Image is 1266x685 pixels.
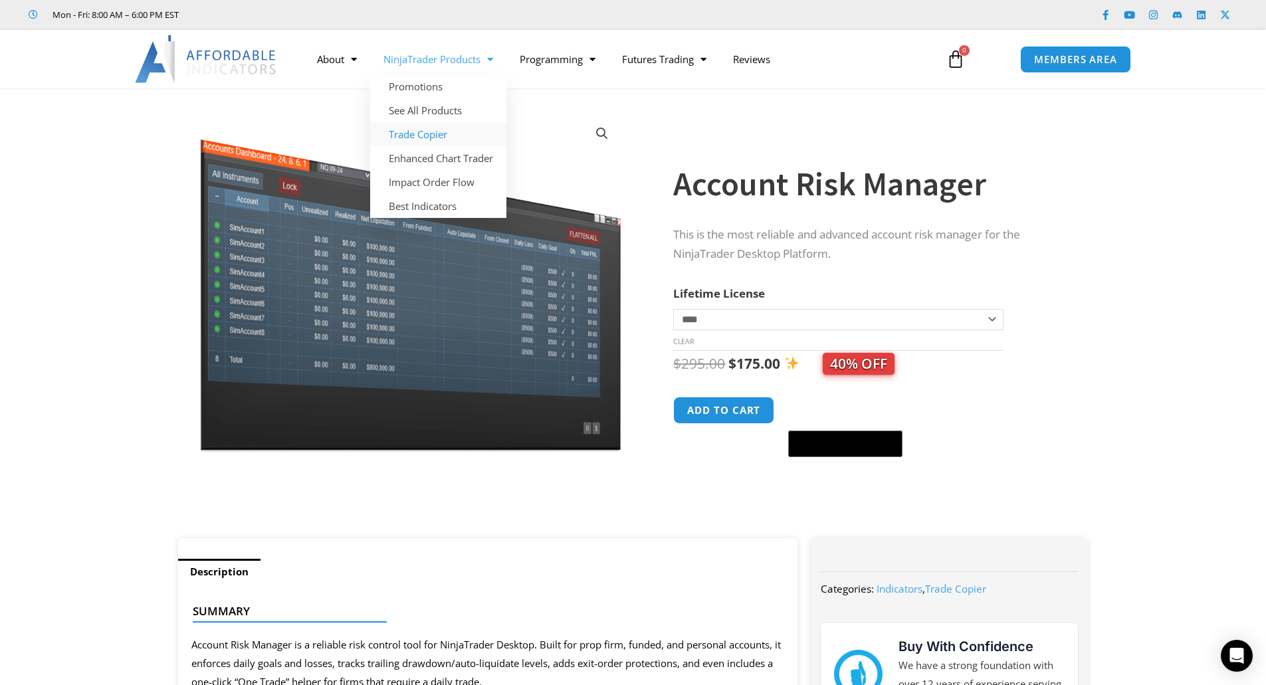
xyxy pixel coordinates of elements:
bdi: 295.00 [673,354,725,373]
a: NinjaTrader Products [370,44,506,74]
label: Lifetime License [673,286,765,301]
a: Description [178,559,261,585]
a: Programming [506,44,609,74]
nav: Menu [304,44,931,74]
span: $ [673,354,681,373]
iframe: Secure express checkout frame [786,395,905,427]
a: View full-screen image gallery [590,122,614,146]
img: ✨ [785,356,799,370]
a: Trade Copier [925,582,986,595]
div: Open Intercom Messenger [1221,640,1253,672]
a: Futures Trading [609,44,720,74]
button: Add to cart [673,397,774,424]
ul: NinjaTrader Products [370,74,506,218]
a: Impact Order Flow [370,170,506,194]
span: $ [728,354,736,373]
iframe: Customer reviews powered by Trustpilot [197,8,397,21]
img: LogoAI | Affordable Indicators – NinjaTrader [135,35,278,83]
span: , [877,582,986,595]
span: Mon - Fri: 8:00 AM – 6:00 PM EST [49,7,179,23]
bdi: 175.00 [728,354,780,373]
a: Indicators [877,582,922,595]
p: This is the most reliable and advanced account risk manager for the NinjaTrader Desktop Platform. [673,225,1061,264]
a: Trade Copier [370,122,506,146]
a: Enhanced Chart Trader [370,146,506,170]
a: Clear options [673,337,694,346]
a: See All Products [370,98,506,122]
h4: Summary [193,605,773,618]
button: Buy with GPay [788,431,902,457]
a: About [304,44,370,74]
a: Promotions [370,74,506,98]
span: 40% OFF [823,353,895,375]
span: 0 [959,45,970,56]
span: MEMBERS AREA [1034,54,1117,64]
h1: Account Risk Manager [673,161,1061,207]
span: Categories: [821,582,874,595]
a: MEMBERS AREA [1020,46,1131,73]
iframe: PayPal Message 1 [673,465,1061,477]
a: 0 [926,40,985,78]
a: Reviews [720,44,784,74]
h3: Buy With Confidence [898,636,1065,656]
a: Best Indicators [370,194,506,218]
